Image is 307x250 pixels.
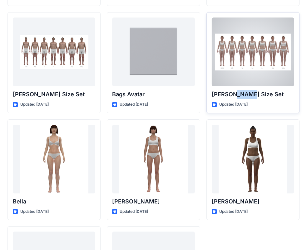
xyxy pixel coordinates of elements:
[219,101,248,108] p: Updated [DATE]
[13,90,95,99] p: [PERSON_NAME] Size Set
[13,125,95,193] a: Bella
[219,208,248,215] p: Updated [DATE]
[112,197,195,206] p: [PERSON_NAME]
[20,101,49,108] p: Updated [DATE]
[212,90,294,99] p: [PERSON_NAME] Size Set
[120,101,148,108] p: Updated [DATE]
[112,17,195,86] a: Bags Avatar
[212,125,294,193] a: Gabrielle
[112,125,195,193] a: Emma
[212,197,294,206] p: [PERSON_NAME]
[212,17,294,86] a: Olivia Size Set
[20,208,49,215] p: Updated [DATE]
[13,197,95,206] p: Bella
[112,90,195,99] p: Bags Avatar
[13,17,95,86] a: Oliver Size Set
[120,208,148,215] p: Updated [DATE]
